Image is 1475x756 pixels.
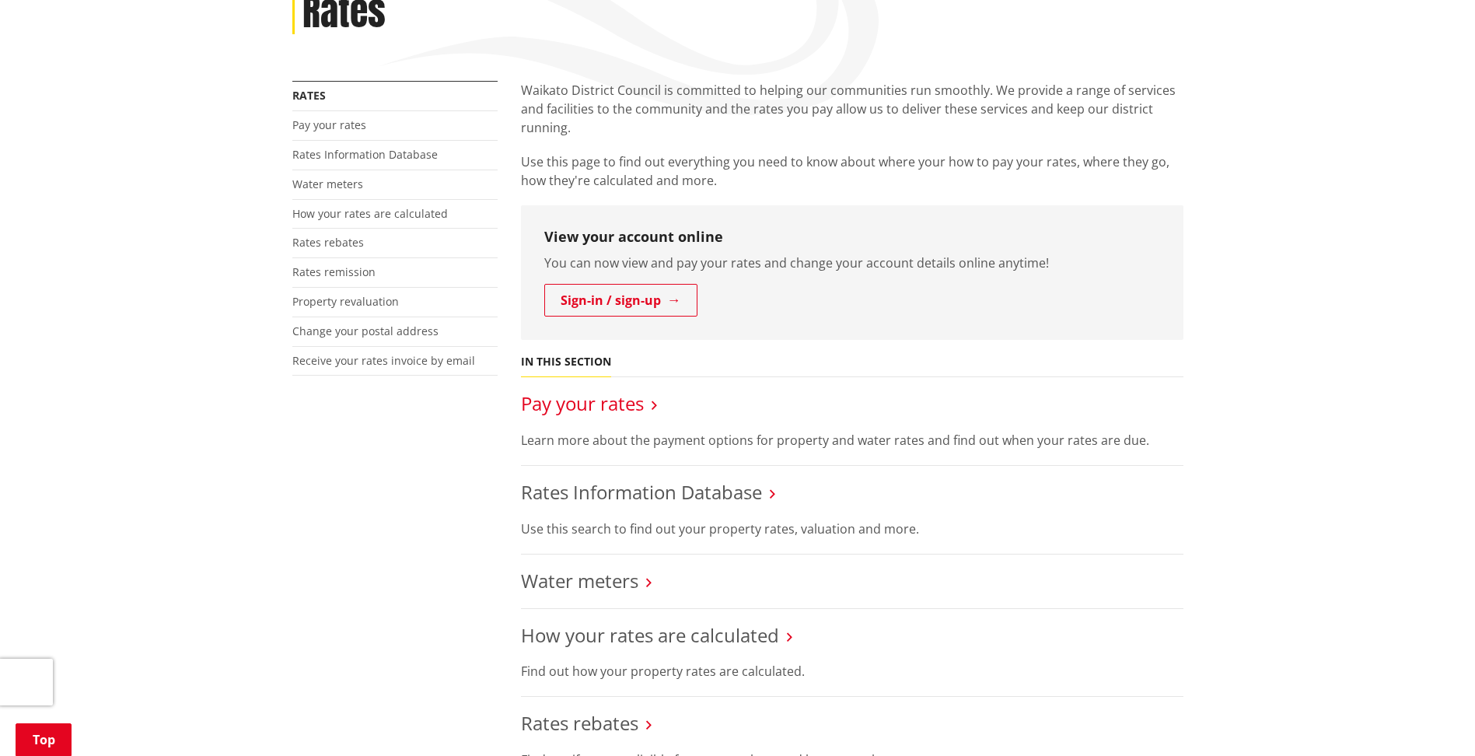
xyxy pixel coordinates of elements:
[292,177,363,191] a: Water meters
[292,206,448,221] a: How your rates are calculated
[521,662,1183,681] p: Find out how your property rates are calculated.
[292,353,475,368] a: Receive your rates invoice by email
[292,88,326,103] a: Rates
[521,152,1183,190] p: Use this page to find out everything you need to know about where your how to pay your rates, whe...
[292,294,399,309] a: Property revaluation
[544,284,697,317] a: Sign-in / sign-up
[521,520,1183,538] p: Use this search to find out your property rates, valuation and more.
[521,568,638,593] a: Water meters
[521,355,611,369] h5: In this section
[292,235,364,250] a: Rates rebates
[544,254,1160,272] p: You can now view and pay your rates and change your account details online anytime!
[292,117,366,132] a: Pay your rates
[521,479,762,505] a: Rates Information Database
[16,723,72,756] a: Top
[521,390,644,416] a: Pay your rates
[521,622,779,648] a: How your rates are calculated
[544,229,1160,246] h3: View your account online
[292,324,439,338] a: Change your postal address
[292,264,376,279] a: Rates remission
[521,431,1183,450] p: Learn more about the payment options for property and water rates and find out when your rates ar...
[521,710,638,736] a: Rates rebates
[292,147,438,162] a: Rates Information Database
[1403,691,1459,747] iframe: Messenger Launcher
[521,81,1183,137] p: Waikato District Council is committed to helping our communities run smoothly. We provide a range...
